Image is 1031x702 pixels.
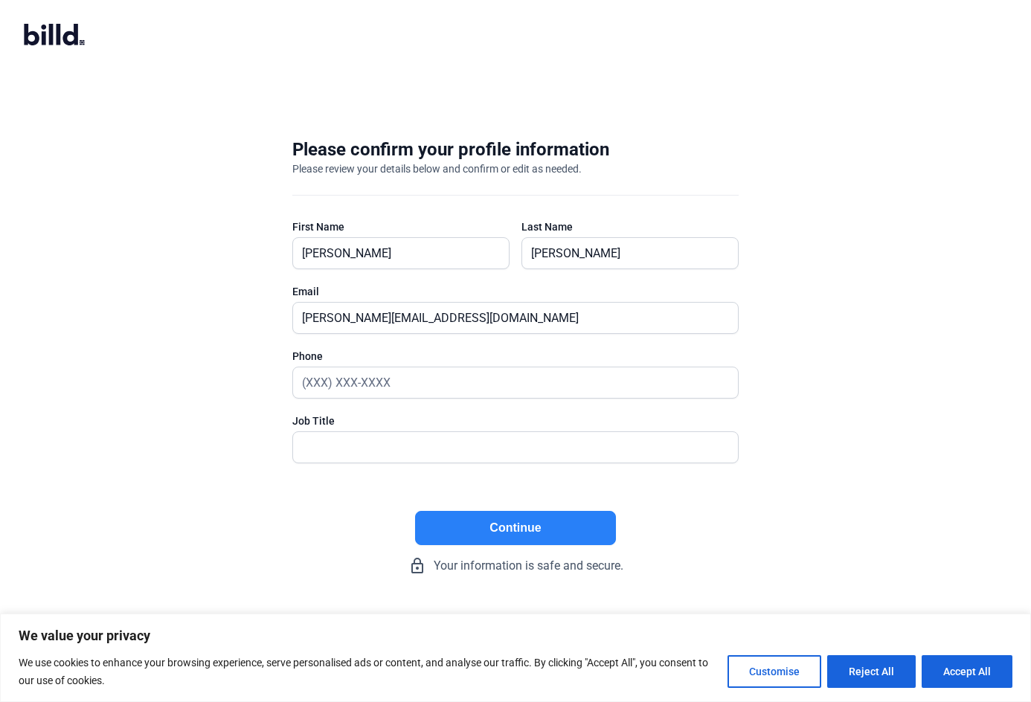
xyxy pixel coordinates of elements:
[922,655,1012,688] button: Accept All
[19,654,716,689] p: We use cookies to enhance your browsing experience, serve personalised ads or content, and analys...
[292,161,582,176] div: Please review your details below and confirm or edit as needed.
[292,138,609,161] div: Please confirm your profile information
[827,655,916,688] button: Reject All
[292,413,739,428] div: Job Title
[415,511,616,545] button: Continue
[728,655,821,688] button: Customise
[19,627,1012,645] p: We value your privacy
[292,557,739,575] div: Your information is safe and secure.
[408,557,426,575] mat-icon: lock_outline
[293,367,722,398] input: (XXX) XXX-XXXX
[292,349,739,364] div: Phone
[521,219,739,234] div: Last Name
[292,219,510,234] div: First Name
[292,284,739,299] div: Email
